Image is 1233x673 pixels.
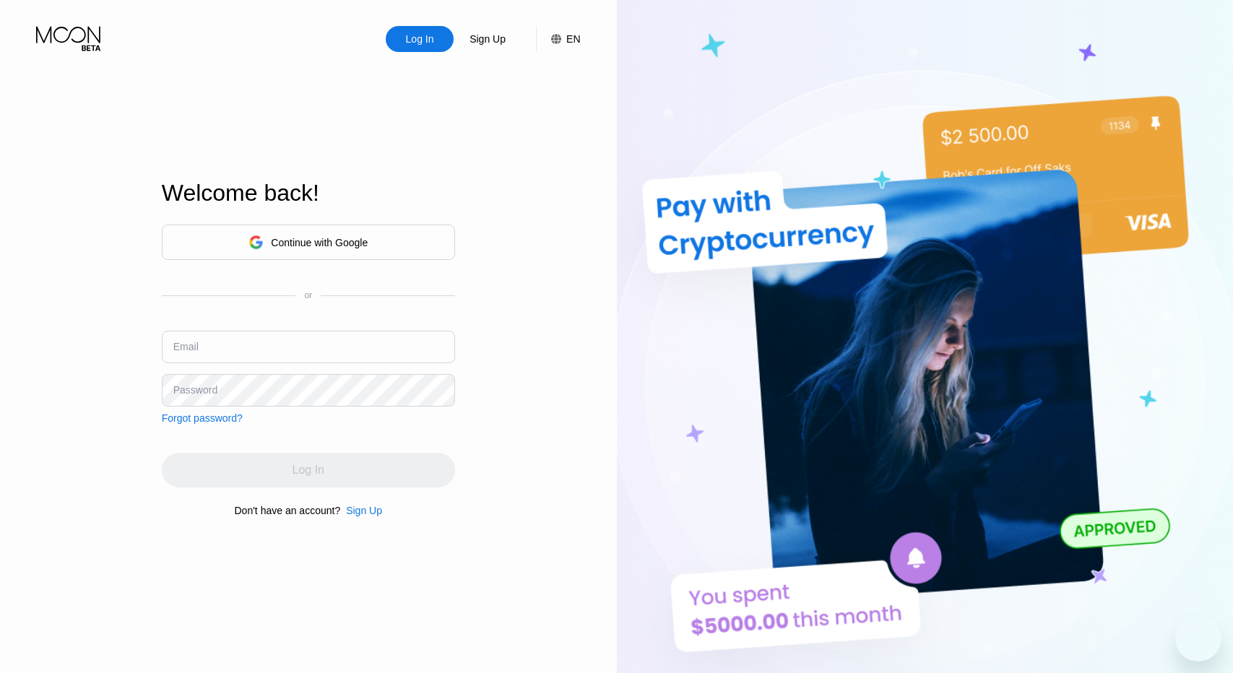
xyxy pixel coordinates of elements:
[340,505,382,516] div: Sign Up
[404,32,436,46] div: Log In
[173,341,199,352] div: Email
[271,237,368,248] div: Continue with Google
[346,505,382,516] div: Sign Up
[1175,615,1221,661] iframe: メッセージングウィンドウを開くボタン
[162,180,455,207] div: Welcome back!
[173,384,217,396] div: Password
[162,225,455,260] div: Continue with Google
[162,412,243,424] div: Forgot password?
[386,26,454,52] div: Log In
[536,26,580,52] div: EN
[454,26,522,52] div: Sign Up
[566,33,580,45] div: EN
[304,290,312,300] div: or
[235,505,341,516] div: Don't have an account?
[468,32,507,46] div: Sign Up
